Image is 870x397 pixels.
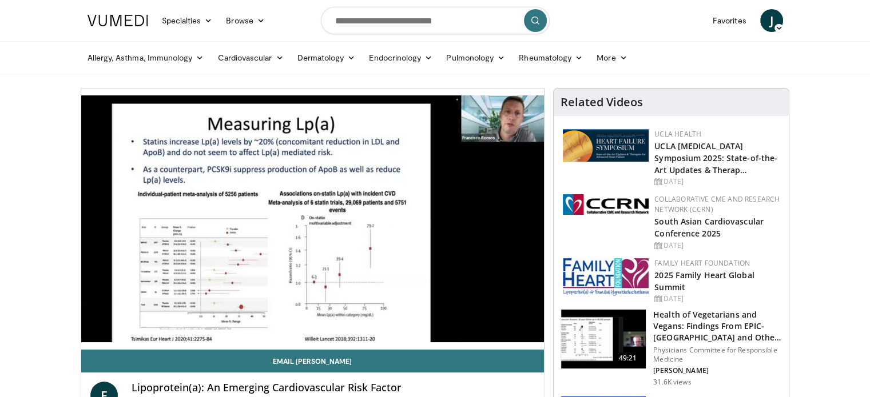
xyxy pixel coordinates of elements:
[654,258,750,268] a: Family Heart Foundation
[653,378,691,387] p: 31.6K views
[653,346,782,364] p: Physicians Committee for Responsible Medicine
[291,46,363,69] a: Dermatology
[563,194,649,215] img: a04ee3ba-8487-4636-b0fb-5e8d268f3737.png.150x105_q85_autocrop_double_scale_upscale_version-0.2.png
[512,46,590,69] a: Rheumatology
[614,352,642,364] span: 49:21
[563,258,649,296] img: 96363db5-6b1b-407f-974b-715268b29f70.jpeg.150x105_q85_autocrop_double_scale_upscale_version-0.2.jpg
[210,46,290,69] a: Cardiovascular
[760,9,783,32] a: J
[654,270,754,292] a: 2025 Family Heart Global Summit
[590,46,634,69] a: More
[654,216,764,239] a: South Asian Cardiovascular Conference 2025
[654,141,777,175] a: UCLA [MEDICAL_DATA] Symposium 2025: State-of-the-Art Updates & Therap…
[654,177,780,187] div: [DATE]
[653,366,782,375] p: [PERSON_NAME]
[654,129,701,139] a: UCLA Health
[561,310,646,369] img: 606f2b51-b844-428b-aa21-8c0c72d5a896.150x105_q85_crop-smart_upscale.jpg
[155,9,220,32] a: Specialties
[88,15,148,26] img: VuMedi Logo
[561,309,782,387] a: 49:21 Health of Vegetarians and Vegans: Findings From EPIC-[GEOGRAPHIC_DATA] and Othe… Physicians...
[81,46,211,69] a: Allergy, Asthma, Immunology
[81,89,545,350] video-js: Video Player
[561,95,643,109] h4: Related Videos
[132,382,535,394] h4: Lipoprotein(a): An Emerging Cardiovascular Risk Factor
[321,7,550,34] input: Search topics, interventions
[219,9,272,32] a: Browse
[654,194,780,214] a: Collaborative CME and Research Network (CCRN)
[706,9,753,32] a: Favorites
[439,46,512,69] a: Pulmonology
[81,350,545,372] a: Email [PERSON_NAME]
[653,309,782,343] h3: Health of Vegetarians and Vegans: Findings From EPIC-[GEOGRAPHIC_DATA] and Othe…
[563,129,649,162] img: 0682476d-9aca-4ba2-9755-3b180e8401f5.png.150x105_q85_autocrop_double_scale_upscale_version-0.2.png
[362,46,439,69] a: Endocrinology
[654,240,780,251] div: [DATE]
[654,294,780,304] div: [DATE]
